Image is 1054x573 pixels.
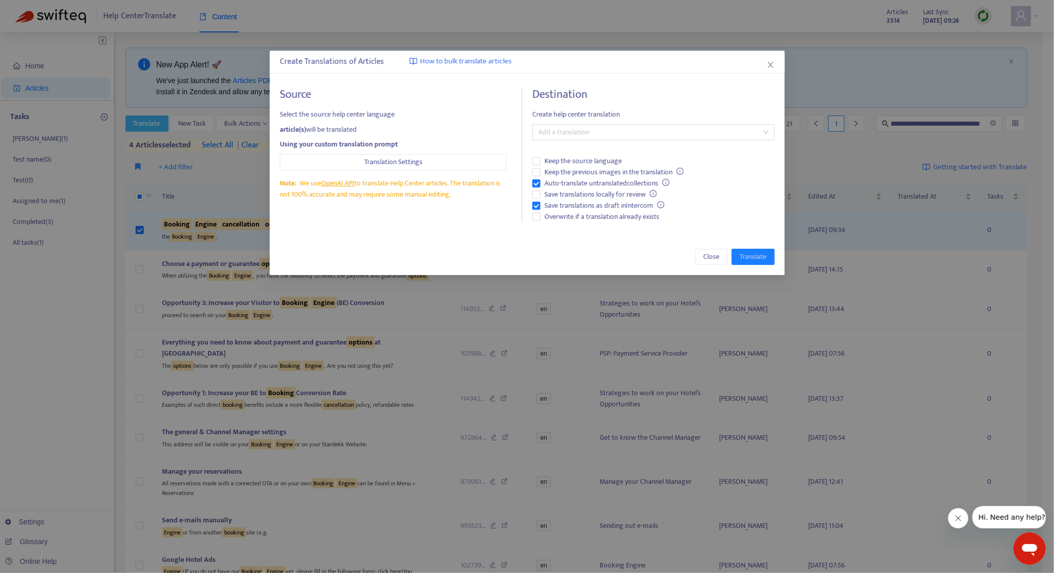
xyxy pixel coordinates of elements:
[649,190,656,197] span: info-circle
[695,249,727,265] button: Close
[540,178,673,189] span: Auto-translate untranslated collections
[280,88,507,101] h4: Source
[409,56,512,67] a: How to bulk translate articles
[280,109,507,120] span: Select the source help center language
[280,124,306,135] strong: article(s)
[540,211,663,222] span: Overwrite if a translation already exists
[409,57,417,65] img: image-link
[662,179,669,186] span: info-circle
[280,154,507,170] button: Translation Settings
[280,177,296,189] span: Note:
[948,508,968,528] iframe: Close message
[280,56,775,68] div: Create Translations of Articles
[657,201,664,208] span: info-circle
[766,61,774,69] span: close
[540,189,661,200] span: Save translations locally for review
[1014,532,1046,565] iframe: Button to launch messaging window
[280,139,507,150] div: Using your custom translation prompt
[532,109,775,120] span: Create help center translation
[731,249,774,265] button: Translate
[540,156,626,167] span: Keep the source language
[321,177,354,189] a: OpenAI API
[540,200,668,211] span: Save translations as draft in Intercom
[420,56,512,67] span: How to bulk translate articles
[703,251,719,262] span: Close
[280,124,507,135] div: will be translated
[540,167,688,178] span: Keep the previous images in the translation
[765,59,776,70] button: Close
[676,168,683,175] span: info-circle
[973,506,1046,528] iframe: Message from company
[364,157,422,168] span: Translation Settings
[280,178,507,200] div: We use to translate Help Center articles. The translation is not 100% accurate and may require so...
[532,88,775,101] h4: Destination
